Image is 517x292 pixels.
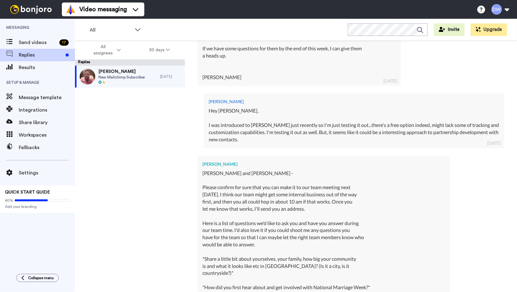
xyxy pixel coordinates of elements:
[19,144,75,151] span: Fallbacks
[19,106,75,114] span: Integrations
[98,75,145,80] span: New Mailchimp Subscriber
[79,5,127,14] span: Video messaging
[80,69,95,84] img: a627407e-6a60-4052-bc04-dfe375e199bf-thumb.jpg
[19,131,75,139] span: Workspaces
[209,98,500,105] div: [PERSON_NAME]
[434,23,465,36] button: Invite
[5,190,50,194] span: QUICK START GUIDE
[19,169,75,177] span: Settings
[66,4,76,14] img: vm-color.svg
[98,68,145,75] span: [PERSON_NAME]
[75,66,185,88] a: [PERSON_NAME]New Mailchimp Subscriber[DATE]
[19,39,57,46] span: Send videos
[5,204,70,209] span: Add your branding
[383,78,397,84] div: [DATE]
[28,275,54,280] span: Collapse menu
[75,59,185,66] div: Replies
[19,94,75,101] span: Message template
[5,198,13,203] span: 60%
[59,39,69,46] div: 17
[7,5,54,14] img: bj-logo-header-white.svg
[160,74,182,79] div: [DATE]
[90,44,116,56] span: All assignees
[76,41,135,59] button: All assignees
[209,107,500,143] div: Hey [PERSON_NAME], I was introduced to [PERSON_NAME] just recently so I'm just testing it out...t...
[16,274,59,282] button: Collapse menu
[19,119,75,126] span: Share library
[19,51,63,59] span: Replies
[471,23,507,36] button: Upgrade
[19,64,75,71] span: Results
[202,161,445,167] div: [PERSON_NAME]
[135,44,184,56] button: 30 days
[90,26,132,34] span: All
[487,140,501,146] div: [DATE]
